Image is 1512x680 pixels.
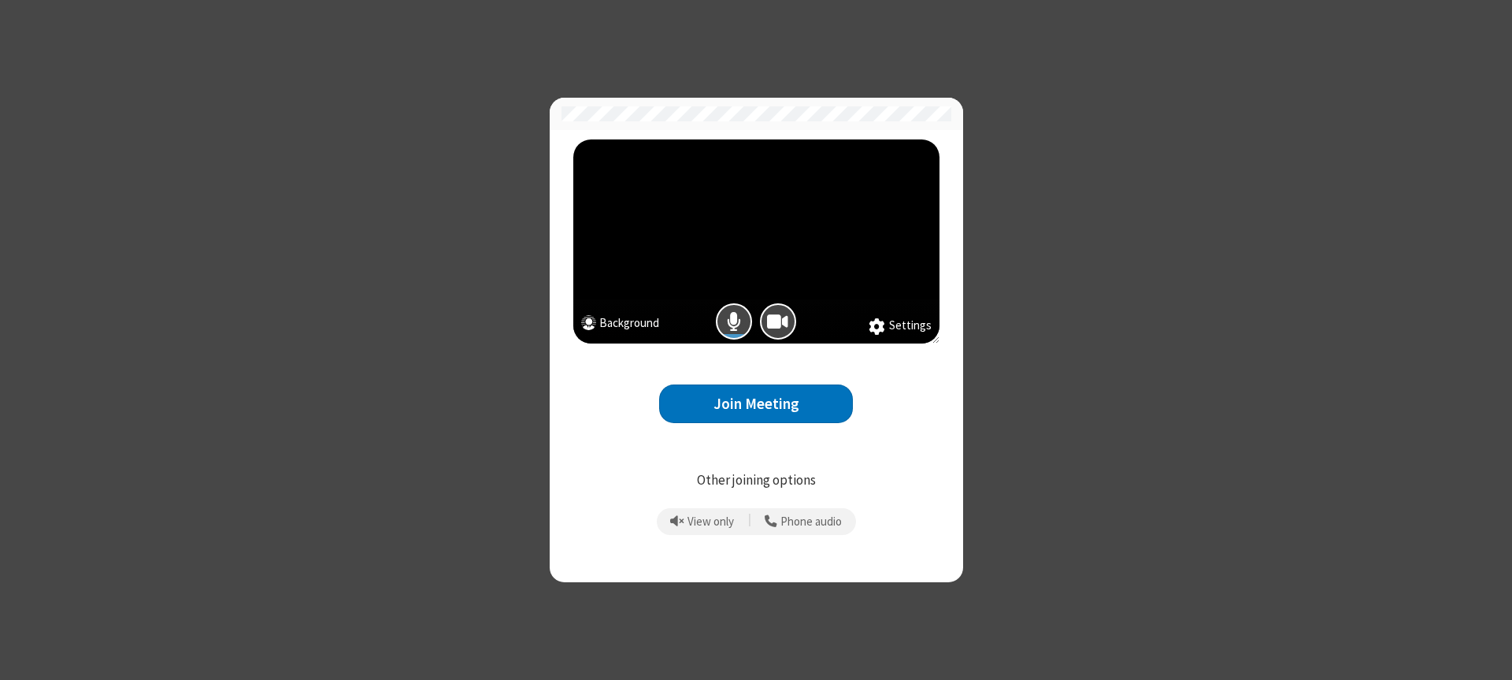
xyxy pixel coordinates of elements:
span: | [748,511,751,533]
p: Other joining options [573,470,939,491]
button: Use your phone for mic and speaker while you view the meeting on this device. [759,508,848,535]
span: Phone audio [780,515,842,529]
span: View only [687,515,734,529]
button: Camera is on [760,303,796,340]
button: Prevent echo when there is already an active mic and speaker in the room. [665,508,740,535]
button: Background [581,314,659,336]
button: Mic is on [716,303,752,340]
button: Join Meeting [659,385,853,423]
button: Settings [869,317,932,336]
